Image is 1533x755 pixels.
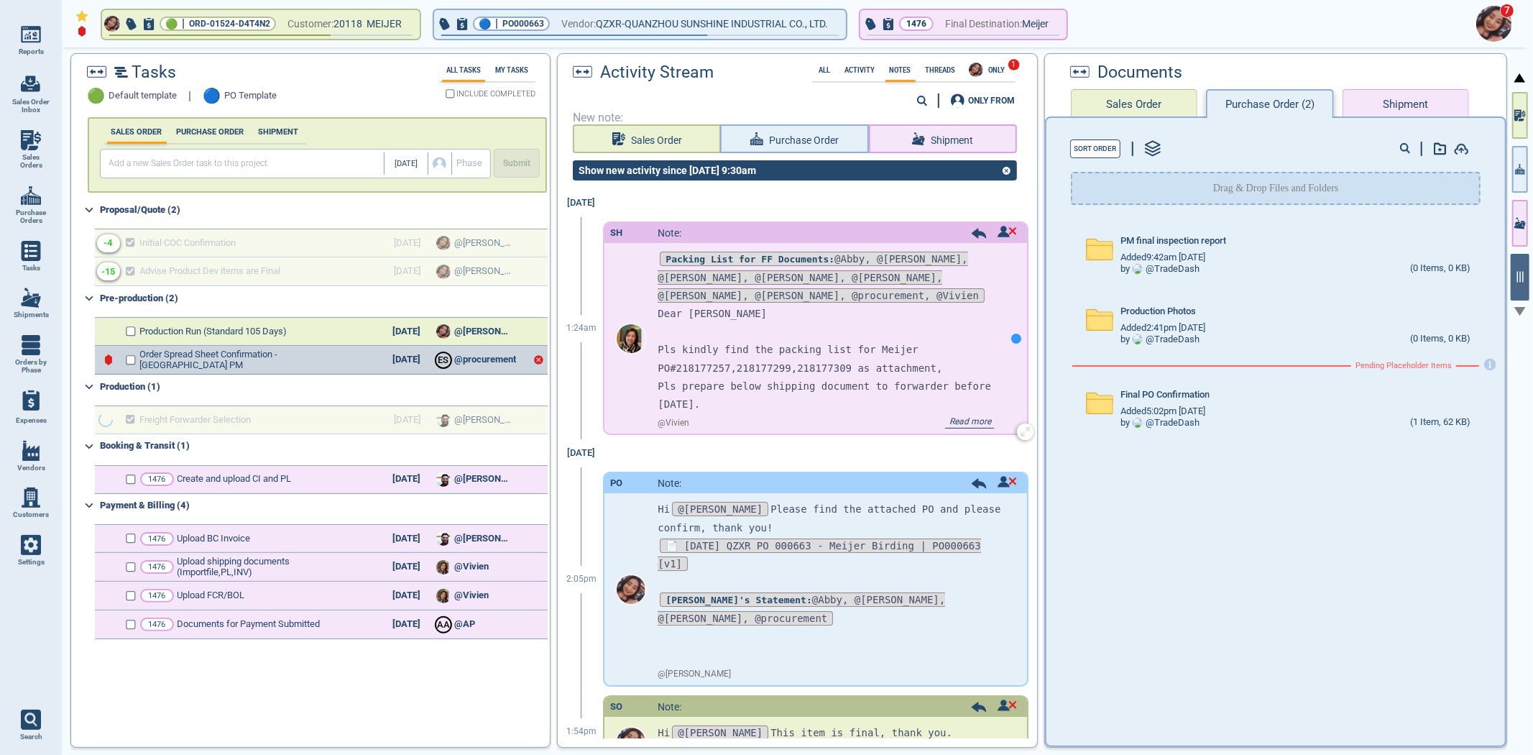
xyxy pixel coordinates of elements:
[456,91,535,98] span: INCLUDE COMPLETED
[107,127,167,137] label: SALES ORDER
[1120,306,1196,317] span: Production Photos
[561,15,596,33] span: Vendor:
[436,531,451,546] img: Avatar
[658,669,731,679] span: @ [PERSON_NAME]
[381,562,431,572] div: [DATE]
[1120,323,1205,334] span: Added 2:41pm [DATE]
[381,534,431,544] div: [DATE]
[178,619,321,630] span: Documents for Payment Submitted
[11,98,50,114] span: Sales Order Inbox
[178,590,245,601] span: Upload FCR/BOL
[436,589,451,603] img: Avatar
[101,267,115,278] div: -15
[495,17,498,31] span: |
[1120,406,1205,417] span: Added 5:02pm [DATE]
[454,354,516,365] span: @procurement
[395,160,418,169] span: [DATE]
[860,10,1067,39] button: 1476Final Destination:Meijer
[1133,264,1143,274] img: Avatar
[1343,89,1469,118] button: Shipment
[225,91,277,101] span: PO Template
[658,477,681,489] span: Note:
[945,15,1022,33] span: Final Destination:
[479,19,491,29] span: 🔵
[454,474,512,485] span: @[PERSON_NAME]
[998,226,1017,237] img: unread icon
[1434,142,1447,155] img: add-document
[132,63,177,82] span: Tasks
[454,534,512,544] span: @[PERSON_NAME]
[21,335,41,355] img: menu_icon
[1120,236,1226,247] span: PM final inspection report
[1097,63,1182,82] span: Documents
[19,47,44,56] span: Reports
[381,619,431,630] div: [DATE]
[1206,89,1334,118] button: Purchase Order (2)
[617,575,645,604] img: Avatar
[841,66,880,74] label: Activity
[1008,58,1020,70] span: 1
[617,324,645,353] img: Avatar
[140,349,359,371] span: Order Spread Sheet Confirmation - [GEOGRAPHIC_DATA] PM
[566,727,597,737] span: 1:54pm
[1120,334,1200,345] div: by @ TradeDash
[148,618,165,632] p: 1476
[1454,143,1469,155] img: add-document
[1476,6,1512,42] img: Avatar
[658,252,985,302] span: @Abby, @[PERSON_NAME], @[PERSON_NAME], @[PERSON_NAME], @[PERSON_NAME], @[PERSON_NAME], @[PERSON_N...
[109,91,178,101] span: Default template
[1355,362,1452,371] span: Pending Placeholder Items
[666,595,812,605] strong: [PERSON_NAME]'s Statement:
[720,124,868,153] button: Purchase Order
[381,474,431,485] div: [DATE]
[658,724,1005,742] p: Hi This item is final, thank you.
[573,124,721,153] button: Sales Order
[20,733,42,741] span: Search
[985,66,1010,74] span: ONLY
[566,324,597,334] span: 1:24am
[367,18,402,29] span: MEIJER
[434,10,846,39] button: 🔵|PO000663Vendor:QZXR-QUANZHOU SUNSHINE INDUSTRIAL CO., LTD.
[17,464,45,472] span: Vendors
[88,88,106,104] span: 🟢
[21,24,41,45] img: menu_icon
[172,127,249,137] label: PURCHASE ORDER
[454,326,512,337] span: @[PERSON_NAME]
[921,66,960,74] label: Threads
[104,238,113,249] div: -4
[16,416,47,425] span: Expenses
[596,15,828,33] span: QZXR-QUANZHOU SUNSHINE INDUSTRIAL CO., LTD.
[21,241,41,261] img: menu_icon
[560,439,603,467] div: [DATE]
[101,198,548,221] div: Proposal/Quote (2)
[287,15,333,33] span: Customer:
[102,10,420,39] button: Avatar🟢|ORD-01524-D4T4N2Customer:20118 MEIJER
[140,326,287,337] span: Production Run (Standard 105 Days)
[658,701,681,713] span: Note:
[13,511,49,519] span: Customers
[969,63,983,77] img: Avatar
[101,287,548,310] div: Pre-production (2)
[1410,417,1470,429] div: (1 Item, 62 KB)
[945,417,994,429] span: Read more
[502,17,544,31] span: PO000663
[885,66,916,74] label: Notes
[11,209,50,225] span: Purchase Orders
[1213,181,1339,196] p: Drag & Drop Files and Folders
[101,375,548,398] div: Production (1)
[436,472,451,487] img: Avatar
[815,66,835,74] label: All
[178,474,292,485] span: Create and upload CI and PL
[189,17,270,31] span: ORD-01524-D4T4N2
[11,153,50,170] span: Sales Orders
[165,19,178,29] span: 🟢
[1120,252,1205,263] span: Added 9:42am [DATE]
[769,132,839,150] span: Purchase Order
[998,476,1017,488] img: unread icon
[560,189,603,217] div: [DATE]
[566,575,597,585] span: 2:05pm
[1133,334,1143,344] img: Avatar
[1120,264,1200,275] div: by @ TradeDash
[21,130,41,150] img: menu_icon
[101,435,548,458] div: Booking & Transit (1)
